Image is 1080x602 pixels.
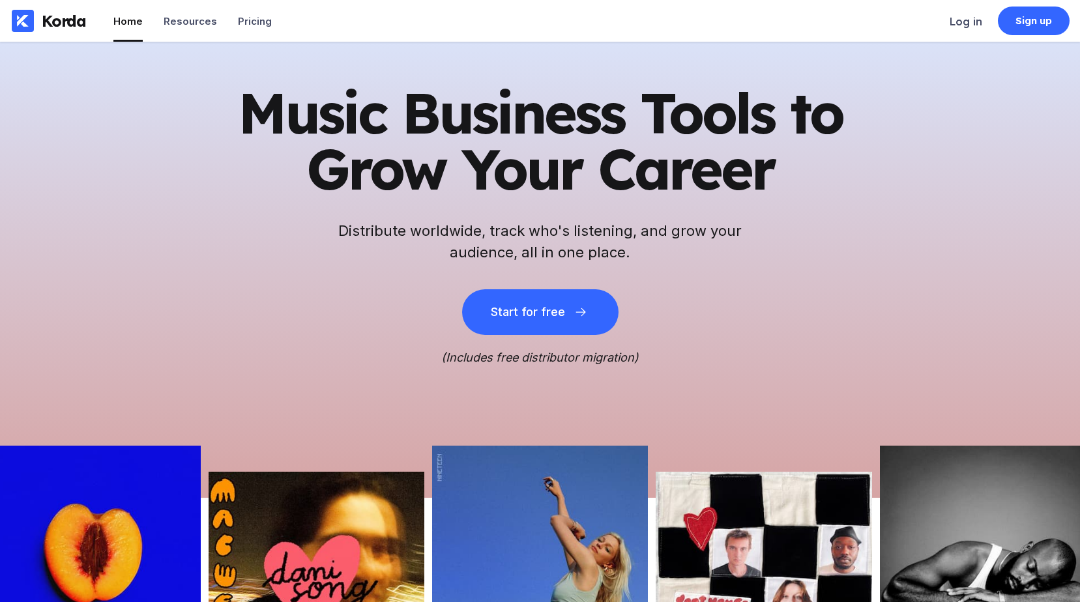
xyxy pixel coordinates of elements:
h2: Distribute worldwide, track who's listening, and grow your audience, all in one place. [332,220,749,263]
div: Start for free [491,306,565,319]
i: (Includes free distributor migration) [441,351,639,364]
button: Start for free [462,289,619,335]
div: Home [113,15,143,27]
div: Pricing [238,15,272,27]
div: Log in [950,15,982,28]
a: Sign up [998,7,1070,35]
div: Korda [42,11,86,31]
h1: Music Business Tools to Grow Your Career [221,85,860,197]
div: Sign up [1015,14,1053,27]
div: Resources [164,15,217,27]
